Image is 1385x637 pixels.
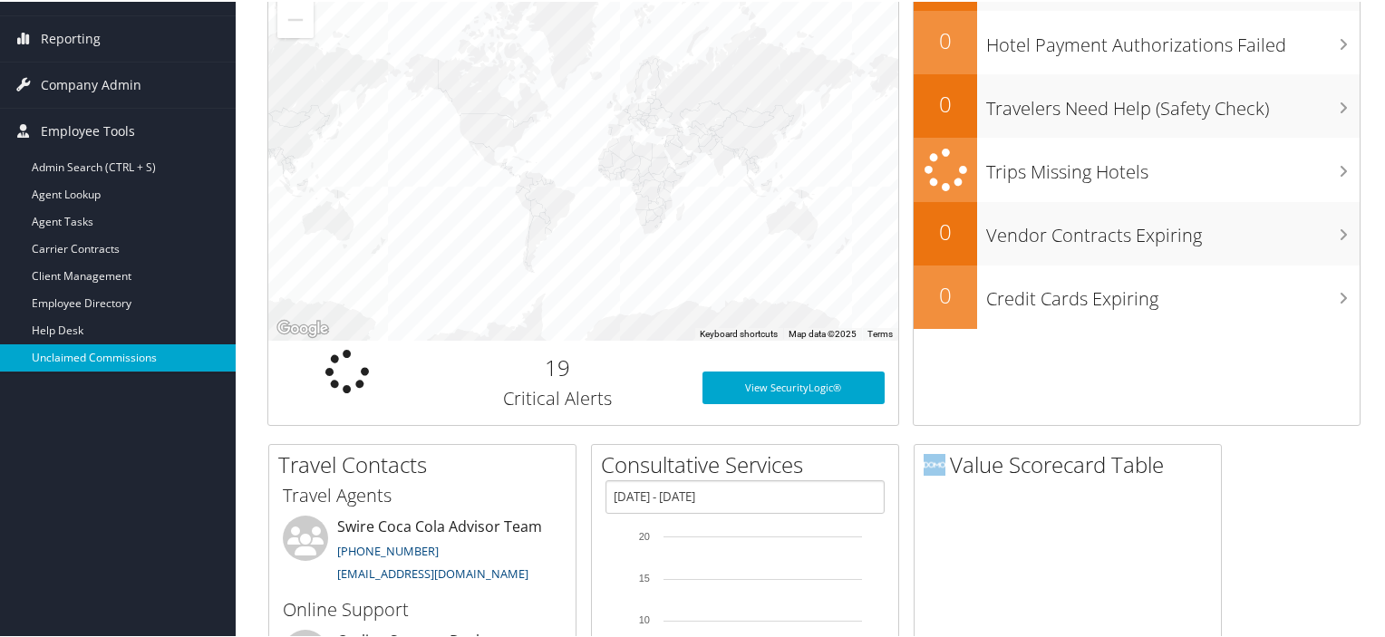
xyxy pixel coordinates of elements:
h2: Travel Contacts [278,448,576,478]
tspan: 20 [639,529,650,540]
span: Map data ©2025 [789,327,857,337]
h3: Trips Missing Hotels [986,149,1360,183]
h2: 19 [440,351,675,381]
a: 0Travelers Need Help (Safety Check) [914,72,1360,136]
h3: Hotel Payment Authorizations Failed [986,22,1360,56]
h2: 0 [914,24,977,54]
h3: Vendor Contracts Expiring [986,212,1360,246]
a: [EMAIL_ADDRESS][DOMAIN_NAME] [337,564,528,580]
span: Company Admin [41,61,141,106]
h3: Critical Alerts [440,384,675,410]
a: Open this area in Google Maps (opens a new window) [273,315,333,339]
h3: Credit Cards Expiring [986,275,1360,310]
h2: 0 [914,278,977,309]
tspan: 10 [639,613,650,623]
a: Trips Missing Hotels [914,136,1360,200]
span: Employee Tools [41,107,135,152]
h3: Online Support [283,595,562,621]
img: Google [273,315,333,339]
span: Reporting [41,14,101,60]
h2: Value Scorecard Table [924,448,1221,478]
img: domo-logo.png [924,452,945,474]
a: View SecurityLogic® [702,370,886,402]
a: [PHONE_NUMBER] [337,541,439,557]
tspan: 15 [639,571,650,582]
button: Keyboard shortcuts [700,326,778,339]
a: 0Vendor Contracts Expiring [914,200,1360,264]
h3: Travel Agents [283,481,562,507]
h3: Travelers Need Help (Safety Check) [986,85,1360,120]
h2: Consultative Services [601,448,898,478]
a: 0Hotel Payment Authorizations Failed [914,9,1360,72]
a: Terms (opens in new tab) [867,327,893,337]
a: 0Credit Cards Expiring [914,264,1360,327]
li: Swire Coca Cola Advisor Team [274,514,571,588]
h2: 0 [914,87,977,118]
h2: 0 [914,215,977,246]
